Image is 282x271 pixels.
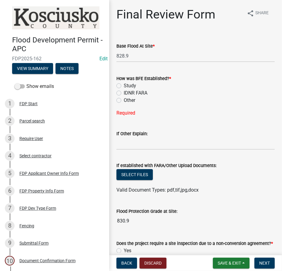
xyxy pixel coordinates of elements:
[55,66,79,71] wm-modal-confirm: Notes
[5,203,15,213] div: 7
[116,7,215,22] h1: Final Review Form
[116,187,199,193] span: Valid Document Types: pdf,tif,jpg,docx
[124,82,136,89] label: Study
[218,261,241,266] span: Save & Exit
[19,224,34,228] div: Fencing
[99,56,108,62] wm-modal-confirm: Edit Application Number
[19,136,43,141] div: Require User
[12,66,53,71] wm-modal-confirm: Summary
[116,209,177,214] label: Flood Protection Grade at Site:
[116,242,273,246] label: Does the project require a site inspection due to a non-conversion agreement?
[247,10,254,17] i: share
[19,206,56,210] div: FDP Dev Type Form
[5,99,15,109] div: 1
[5,256,15,266] div: 10
[116,44,155,49] label: Base Flood At Site
[5,116,15,126] div: 2
[116,77,171,81] label: How was BFE Established?
[116,258,137,269] button: Back
[5,186,15,196] div: 6
[124,97,135,104] label: Other
[5,169,15,178] div: 5
[5,238,15,248] div: 9
[19,102,38,106] div: FDP Start
[19,259,76,263] div: Document Confirmation Form
[121,261,132,266] span: Back
[5,151,15,161] div: 4
[12,63,53,74] button: View Summary
[139,258,166,269] button: Discard
[19,171,79,176] div: FDP Applicant Owner Info Form
[213,258,250,269] button: Save & Exit
[12,56,97,62] span: FDP2025-162
[19,154,52,158] div: Select contractor
[116,169,153,180] button: Select files
[19,241,49,245] div: Submittal Form
[259,261,270,266] span: Next
[116,164,217,168] label: If established with FARA/Other Upload Documents:
[254,258,275,269] button: Next
[242,7,274,19] button: shareShare
[124,89,147,97] label: IDNR FARA
[12,6,99,29] img: Kosciusko County, Indiana
[116,132,148,136] label: If Other Explain:
[55,63,79,74] button: Notes
[5,221,15,231] div: 8
[116,109,275,117] div: Required
[15,83,54,90] label: Show emails
[99,56,108,62] a: Edit
[255,10,269,17] span: Share
[19,119,45,123] div: Parcel search
[19,189,64,193] div: FDP Property Info Form
[12,36,104,53] h4: Flood Development Permit - APC
[124,247,131,254] label: Yes
[5,134,15,143] div: 3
